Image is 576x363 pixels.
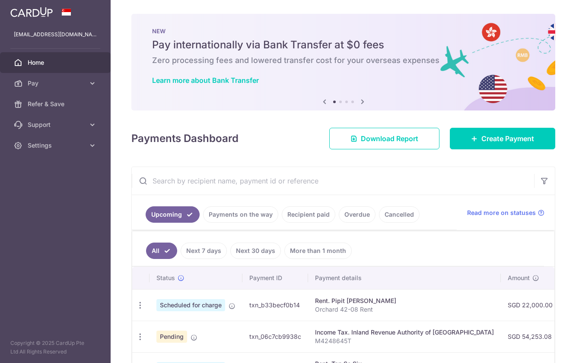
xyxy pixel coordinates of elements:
[467,208,544,217] a: Read more on statuses
[467,208,536,217] span: Read more on statuses
[315,297,494,305] div: Rent. Pipit [PERSON_NAME]
[152,55,535,66] h6: Zero processing fees and lowered transfer cost for your overseas expenses
[146,206,200,223] a: Upcoming
[28,120,85,129] span: Support
[131,131,239,146] h4: Payments Dashboard
[508,274,530,282] span: Amount
[361,133,418,144] span: Download Report
[156,274,175,282] span: Status
[284,243,352,259] a: More than 1 month
[28,79,85,88] span: Pay
[329,128,439,149] a: Download Report
[501,289,560,321] td: SGD 22,000.00
[242,289,308,321] td: txn_b33becf0b14
[242,321,308,352] td: txn_06c7cb9938c
[339,206,376,223] a: Overdue
[28,58,85,67] span: Home
[152,38,535,52] h5: Pay internationally via Bank Transfer at $0 fees
[28,141,85,150] span: Settings
[28,100,85,108] span: Refer & Save
[10,7,53,17] img: CardUp
[450,128,555,149] a: Create Payment
[315,328,494,337] div: Income Tax. Inland Revenue Authority of [GEOGRAPHIC_DATA]
[282,206,335,223] a: Recipient paid
[14,30,97,39] p: [EMAIL_ADDRESS][DOMAIN_NAME]
[501,321,560,352] td: SGD 54,253.08
[379,206,420,223] a: Cancelled
[152,76,259,85] a: Learn more about Bank Transfer
[156,331,187,343] span: Pending
[152,28,535,35] p: NEW
[181,243,227,259] a: Next 7 days
[132,167,534,195] input: Search by recipient name, payment id or reference
[315,337,494,345] p: M4248645T
[146,243,177,259] a: All
[481,133,534,144] span: Create Payment
[230,243,281,259] a: Next 30 days
[156,299,225,311] span: Scheduled for charge
[308,267,501,289] th: Payment details
[315,305,494,314] p: Orchard 42-08 Rent
[131,14,555,110] img: Bank transfer banner
[203,206,278,223] a: Payments on the way
[242,267,308,289] th: Payment ID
